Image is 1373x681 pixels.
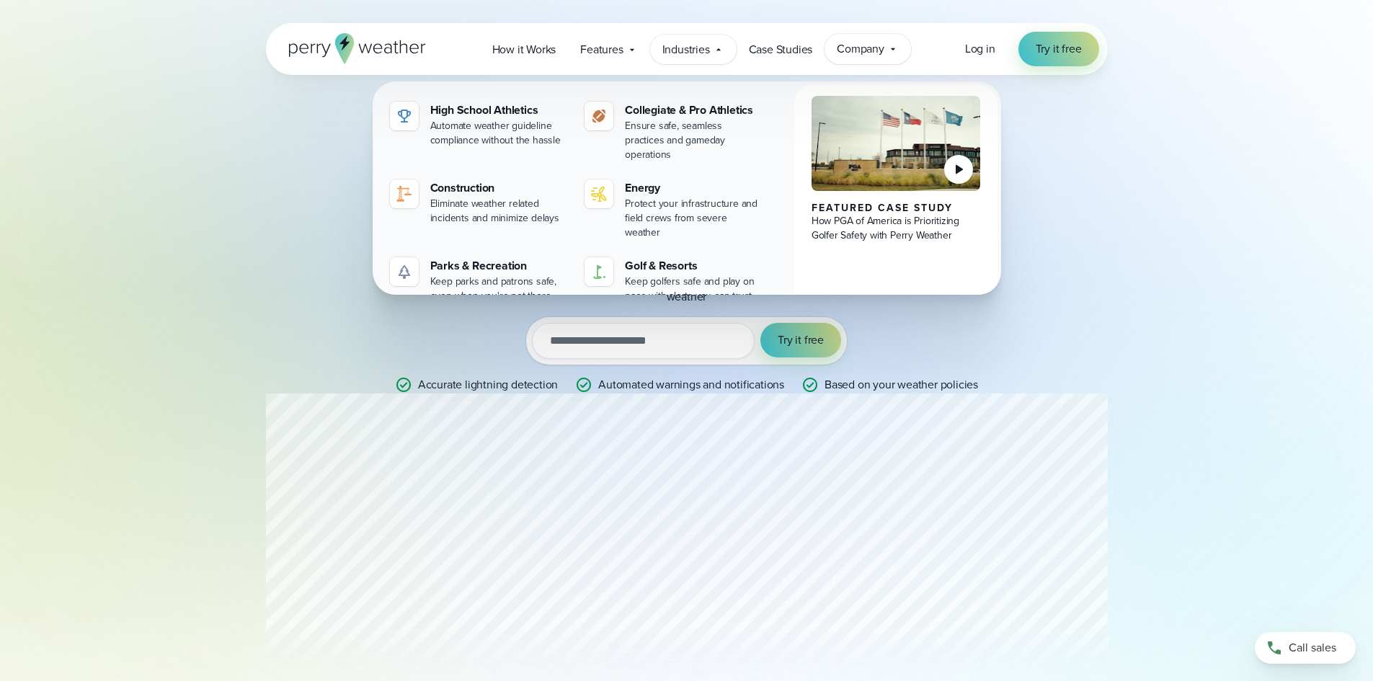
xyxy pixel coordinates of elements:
[579,96,768,168] a: Collegiate & Pro Athletics Ensure safe, seamless practices and gameday operations
[625,119,763,162] div: Ensure safe, seamless practices and gameday operations
[812,214,981,243] div: How PGA of America is Prioritizing Golfer Safety with Perry Weather
[384,252,574,309] a: Parks & Recreation Keep parks and patrons safe, even when you're not there
[430,275,568,303] div: Keep parks and patrons safe, even when you're not there
[965,40,995,57] span: Log in
[598,376,784,393] p: Automated warnings and notifications
[590,107,608,125] img: proathletics-icon@2x-1.svg
[812,96,981,191] img: PGA of America, Frisco Campus
[625,257,763,275] div: Golf & Resorts
[625,179,763,197] div: Energy
[1018,32,1099,66] a: Try it free
[625,275,763,303] div: Keep golfers safe and play on pace with alerts you can trust
[430,179,568,197] div: Construction
[662,41,710,58] span: Industries
[579,252,768,309] a: Golf & Resorts Keep golfers safe and play on pace with alerts you can trust
[396,263,413,280] img: parks-icon-grey.svg
[579,174,768,246] a: Energy Protect your infrastructure and field crews from severe weather
[760,323,841,357] button: Try it free
[749,41,813,58] span: Case Studies
[384,96,574,153] a: High School Athletics Automate weather guideline compliance without the hassle
[430,257,568,275] div: Parks & Recreation
[625,102,763,119] div: Collegiate & Pro Athletics
[430,102,568,119] div: High School Athletics
[1289,639,1336,656] span: Call sales
[492,41,556,58] span: How it Works
[590,185,608,202] img: energy-icon@2x-1.svg
[812,202,981,214] div: Featured Case Study
[778,331,824,349] span: Try it free
[430,197,568,226] div: Eliminate weather related incidents and minimize delays
[625,197,763,240] div: Protect your infrastructure and field crews from severe weather
[590,263,608,280] img: golf-iconV2.svg
[396,185,413,202] img: noun-crane-7630938-1@2x.svg
[1036,40,1082,58] span: Try it free
[965,40,995,58] a: Log in
[737,35,825,64] a: Case Studies
[480,35,569,64] a: How it Works
[825,376,978,393] p: Based on your weather policies
[430,119,568,148] div: Automate weather guideline compliance without the hassle
[837,40,884,58] span: Company
[384,174,574,231] a: Construction Eliminate weather related incidents and minimize delays
[794,84,998,321] a: PGA of America, Frisco Campus Featured Case Study How PGA of America is Prioritizing Golfer Safet...
[418,376,558,393] p: Accurate lightning detection
[1255,632,1356,664] a: Call sales
[396,107,413,125] img: highschool-icon.svg
[580,41,623,58] span: Features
